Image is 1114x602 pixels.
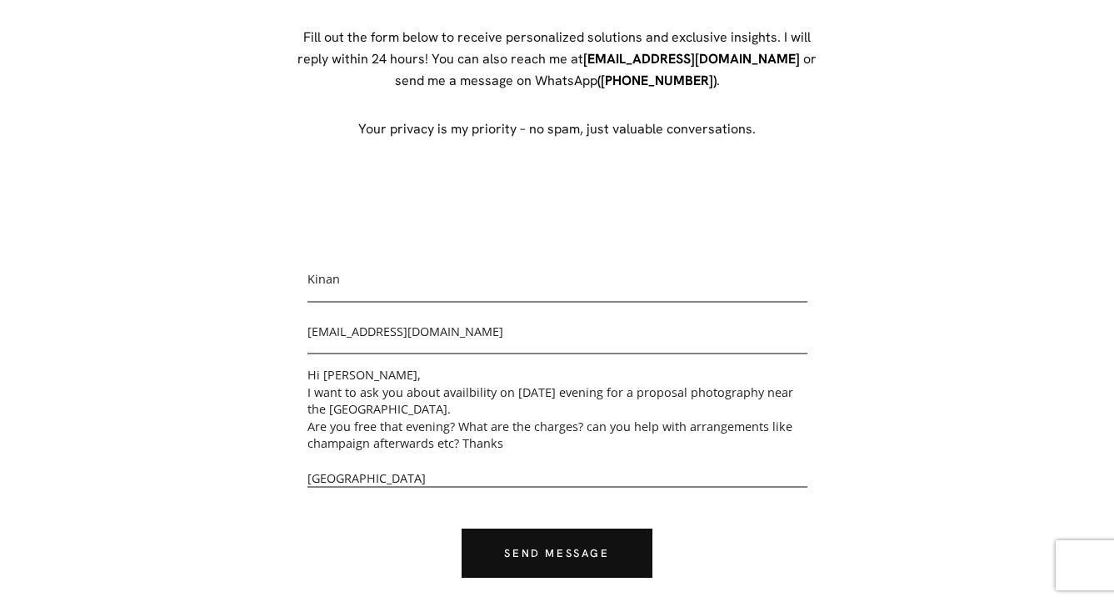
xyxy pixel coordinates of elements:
a: ([PHONE_NUMBER]) [597,72,717,89]
input: Send message [462,529,652,578]
p: Your privacy is my priority – no spam, just valuable conversations. [291,118,824,140]
form: Contact form [307,267,807,578]
p: Fill out the form below to receive personalized solutions and exclusive insights. I will reply wi... [291,27,824,92]
input: Your email* [307,319,807,355]
a: [EMAIL_ADDRESS][DOMAIN_NAME] [583,50,800,68]
input: Name* [307,267,807,303]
